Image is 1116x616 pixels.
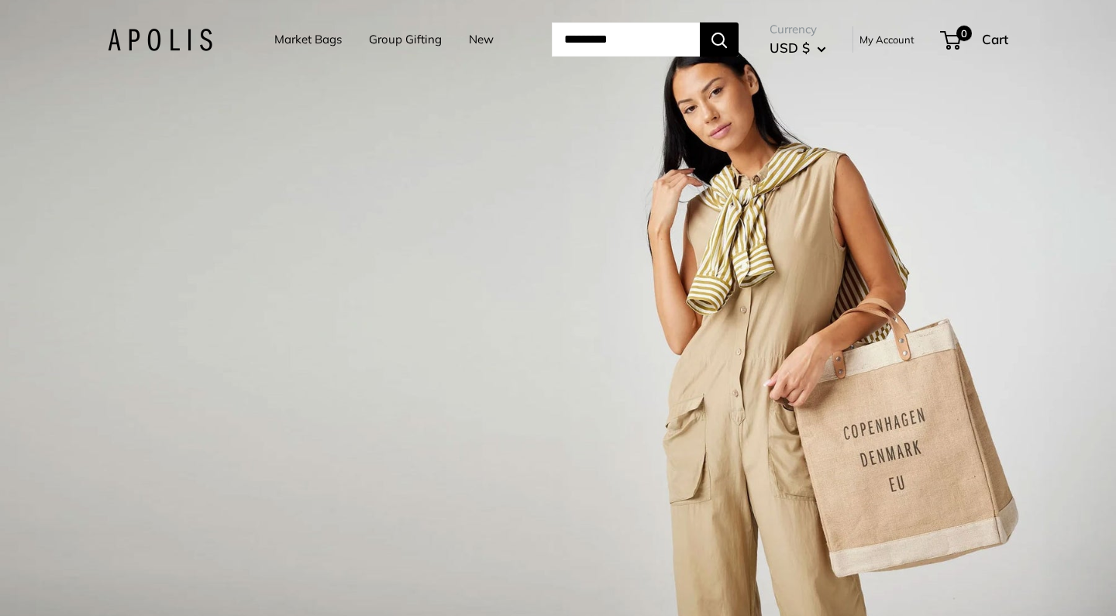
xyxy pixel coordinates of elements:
a: My Account [859,30,914,49]
span: Currency [770,19,826,40]
button: USD $ [770,36,826,60]
a: 0 Cart [942,27,1008,52]
a: New [469,29,494,50]
span: USD $ [770,40,810,56]
button: Search [700,22,739,57]
a: Group Gifting [369,29,442,50]
a: Market Bags [274,29,342,50]
img: Apolis [108,29,212,51]
span: 0 [956,26,972,41]
input: Search... [552,22,700,57]
span: Cart [982,31,1008,47]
